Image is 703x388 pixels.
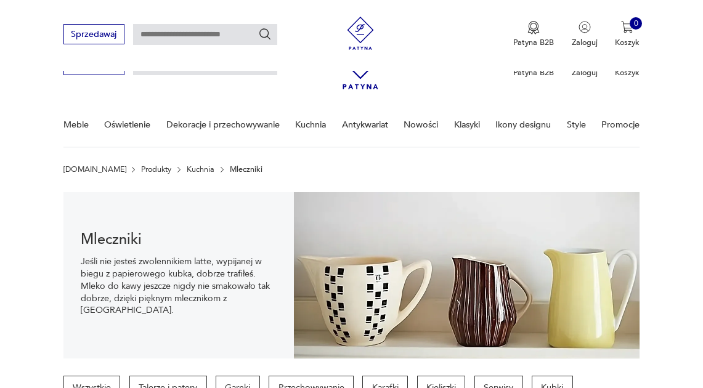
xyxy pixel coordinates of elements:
[294,192,640,358] img: b939971c75cccf9cca5dba84d54a1f74.webp
[513,21,554,48] button: Patyna B2B
[63,31,124,39] a: Sprzedawaj
[513,37,554,48] p: Patyna B2B
[81,256,276,317] p: Jeśli nie jesteś zwolennikiem latte, wypijanej w biegu z papierowego kubka, dobrze trafiłeś. Mlek...
[340,17,381,50] img: Patyna - sklep z meblami i dekoracjami vintage
[404,103,438,146] a: Nowości
[601,103,640,146] a: Promocje
[104,103,150,146] a: Oświetlenie
[572,21,598,48] button: Zaloguj
[572,67,598,78] p: Zaloguj
[567,103,586,146] a: Style
[187,165,214,174] a: Kuchnia
[63,103,89,146] a: Meble
[621,21,633,33] img: Ikona koszyka
[342,103,388,146] a: Antykwariat
[258,27,272,41] button: Szukaj
[295,103,326,146] a: Kuchnia
[513,21,554,48] a: Ikona medaluPatyna B2B
[63,165,126,174] a: [DOMAIN_NAME]
[630,17,642,30] div: 0
[513,67,554,78] p: Patyna B2B
[230,165,262,174] p: Mleczniki
[141,165,171,174] a: Produkty
[166,103,280,146] a: Dekoracje i przechowywanie
[615,67,640,78] p: Koszyk
[63,24,124,44] button: Sprzedawaj
[615,21,640,48] button: 0Koszyk
[615,37,640,48] p: Koszyk
[81,233,276,247] h1: Mleczniki
[572,37,598,48] p: Zaloguj
[527,21,540,34] img: Ikona medalu
[495,103,551,146] a: Ikony designu
[454,103,480,146] a: Klasyki
[579,21,591,33] img: Ikonka użytkownika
